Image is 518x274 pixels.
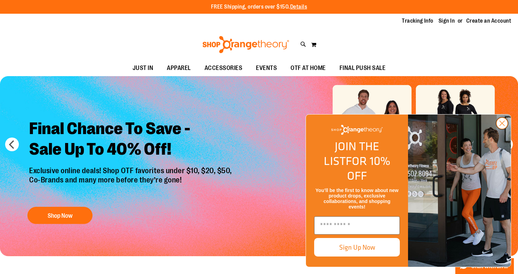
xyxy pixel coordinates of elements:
[402,17,433,25] a: Tracking Info
[291,60,326,76] span: OTF AT HOME
[314,216,400,235] input: Enter email
[167,60,191,76] span: APPAREL
[201,36,290,53] img: Shop Orangetheory
[299,107,518,274] div: FLYOUT Form
[496,117,508,130] button: Close dialog
[314,238,400,257] button: Sign Up Now
[408,115,511,267] img: Shop Orangtheory
[24,113,239,166] h2: Final Chance To Save - Sale Up To 40% Off!
[340,60,386,76] span: FINAL PUSH SALE
[331,125,383,135] img: Shop Orangetheory
[256,60,277,76] span: EVENTS
[284,60,333,76] a: OTF AT HOME
[439,17,455,25] a: Sign In
[160,60,198,76] a: APPAREL
[205,60,243,76] span: ACCESSORIES
[27,207,92,224] button: Shop Now
[466,17,511,25] a: Create an Account
[211,3,307,11] p: FREE Shipping, orders over $150.
[324,138,379,169] span: JOIN THE LIST
[316,188,398,210] span: You’ll be the first to know about new product drops, exclusive collaborations, and shopping events!
[333,60,393,76] a: FINAL PUSH SALE
[198,60,249,76] a: ACCESSORIES
[290,4,307,10] a: Details
[24,166,239,200] p: Exclusive online deals! Shop OTF favorites under $10, $20, $50, Co-Brands and many more before th...
[24,113,239,227] a: Final Chance To Save -Sale Up To 40% Off! Exclusive online deals! Shop OTF favorites under $10, $...
[346,152,390,184] span: FOR 10% OFF
[249,60,284,76] a: EVENTS
[133,60,153,76] span: JUST IN
[5,138,19,151] button: prev
[126,60,160,76] a: JUST IN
